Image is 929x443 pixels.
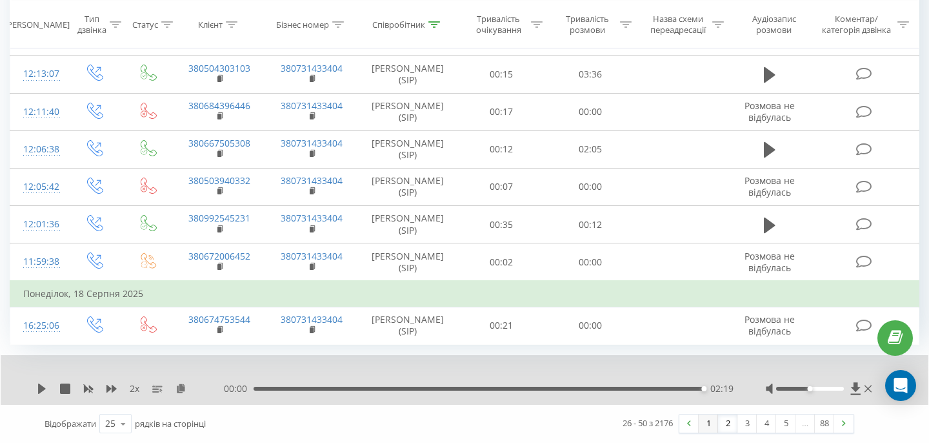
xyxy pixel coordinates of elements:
span: 2 x [130,382,139,395]
div: Open Intercom Messenger [885,370,916,401]
td: 00:00 [546,307,635,344]
span: рядків на сторінці [135,418,206,429]
div: Бізнес номер [276,19,329,30]
div: Accessibility label [701,386,706,391]
td: 00:17 [457,93,546,130]
div: 11:59:38 [23,249,54,274]
div: Коментар/категорія дзвінка [819,14,894,36]
a: 88 [815,415,834,433]
a: 3 [737,415,757,433]
td: 00:15 [457,56,546,93]
a: 380731433404 [281,62,343,74]
div: 25 [105,417,115,430]
span: Розмова не відбулась [744,99,795,123]
td: 00:00 [546,243,635,282]
div: Клієнт [198,19,223,30]
div: 26 - 50 з 2176 [623,417,673,429]
td: [PERSON_NAME] (SIP) [358,307,457,344]
span: Відображати [45,418,96,429]
a: 380731433404 [281,250,343,262]
a: 2 [718,415,737,433]
td: [PERSON_NAME] (SIP) [358,168,457,205]
td: 00:07 [457,168,546,205]
div: 12:13:07 [23,61,54,87]
a: 380731433404 [281,137,343,149]
td: [PERSON_NAME] (SIP) [358,56,457,93]
span: Розмова не відбулась [744,174,795,198]
td: 03:36 [546,56,635,93]
span: Розмова не відбулась [744,313,795,337]
a: 380684396446 [188,99,250,112]
div: 12:01:36 [23,212,54,237]
a: 4 [757,415,776,433]
td: 00:00 [546,168,635,205]
a: 380672006452 [188,250,250,262]
div: Тривалість розмови [557,14,617,36]
a: 380731433404 [281,313,343,325]
td: 00:00 [546,93,635,130]
div: [PERSON_NAME] [5,19,70,30]
a: 380504303103 [188,62,250,74]
div: Тривалість очікування [469,14,528,36]
td: [PERSON_NAME] (SIP) [358,130,457,168]
td: 00:21 [457,307,546,344]
td: 00:12 [546,206,635,243]
a: 380992545231 [188,212,250,224]
a: 5 [776,415,795,433]
a: 380731433404 [281,174,343,187]
a: 1 [699,415,718,433]
td: 02:05 [546,130,635,168]
div: Назва схеми переадресації [646,14,709,36]
div: 16:25:06 [23,313,54,338]
div: Accessibility label [807,386,812,391]
td: 00:35 [457,206,546,243]
td: Понеділок, 18 Серпня 2025 [10,281,919,307]
span: Розмова не відбулась [744,250,795,274]
a: 380674753544 [188,313,250,325]
div: Статус [132,19,158,30]
a: 380731433404 [281,99,343,112]
td: 00:02 [457,243,546,282]
span: 02:19 [710,382,734,395]
div: … [795,415,815,433]
div: Співробітник [372,19,425,30]
td: [PERSON_NAME] (SIP) [358,243,457,282]
div: 12:05:42 [23,174,54,200]
a: 380503940332 [188,174,250,187]
a: 380667505308 [188,137,250,149]
div: 12:06:38 [23,137,54,162]
span: 00:00 [224,382,254,395]
div: 12:11:40 [23,99,54,125]
div: Тип дзвінка [77,14,106,36]
div: Аудіозапис розмови [739,14,809,36]
td: [PERSON_NAME] (SIP) [358,93,457,130]
a: 380731433404 [281,212,343,224]
td: [PERSON_NAME] (SIP) [358,206,457,243]
td: 00:12 [457,130,546,168]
